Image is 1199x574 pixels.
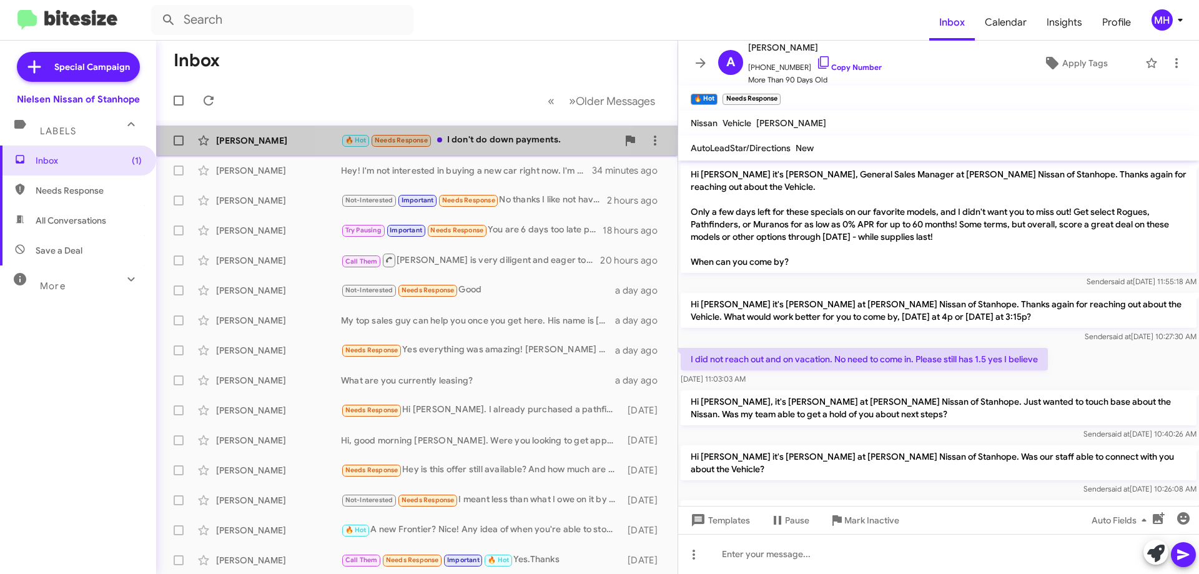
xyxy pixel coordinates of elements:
[819,509,909,532] button: Mark Inactive
[569,93,576,109] span: »
[430,226,483,234] span: Needs Response
[447,556,480,564] span: Important
[216,554,341,567] div: [PERSON_NAME]
[216,164,341,177] div: [PERSON_NAME]
[341,133,618,147] div: I don't do down payments.
[541,88,663,114] nav: Page navigation example
[681,390,1197,425] p: Hi [PERSON_NAME], it's [PERSON_NAME] at [PERSON_NAME] Nissan of Stanhope. Just wanted to touch ba...
[216,284,341,297] div: [PERSON_NAME]
[621,494,668,507] div: [DATE]
[151,5,413,35] input: Search
[40,126,76,137] span: Labels
[341,252,600,268] div: [PERSON_NAME] is very diligent and eager to earn your business. He's definitely an asset. That be...
[341,193,607,207] div: No thanks I like not having a car payment
[341,553,621,567] div: Yes.Thanks
[345,136,367,144] span: 🔥 Hot
[216,494,341,507] div: [PERSON_NAME]
[607,194,668,207] div: 2 hours ago
[216,224,341,237] div: [PERSON_NAME]
[345,257,378,265] span: Call Them
[975,4,1037,41] a: Calendar
[341,283,615,297] div: Good
[345,556,378,564] span: Call Them
[688,509,750,532] span: Templates
[561,88,663,114] button: Next
[341,403,621,417] div: Hi [PERSON_NAME]. I already purchased a pathfinder [DATE]. Is this related to that purchase?
[844,509,899,532] span: Mark Inactive
[216,314,341,327] div: [PERSON_NAME]
[681,500,1197,535] p: Hi [PERSON_NAME] this is [PERSON_NAME], General Sales Manager at [PERSON_NAME] Nissan of Stanhope...
[1092,509,1152,532] span: Auto Fields
[216,194,341,207] div: [PERSON_NAME]
[36,184,142,197] span: Needs Response
[341,164,593,177] div: Hey! I'm not interested in buying a new car right now. I'm done paying my car off in January and ...
[54,61,130,73] span: Special Campaign
[1109,332,1131,341] span: said at
[678,509,760,532] button: Templates
[615,284,668,297] div: a day ago
[345,406,398,414] span: Needs Response
[216,344,341,357] div: [PERSON_NAME]
[1108,429,1130,438] span: said at
[726,52,735,72] span: A
[929,4,975,41] a: Inbox
[375,136,428,144] span: Needs Response
[341,493,621,507] div: I meant less than what I owe on it by 8,000.
[345,196,393,204] span: Not-Interested
[402,286,455,294] span: Needs Response
[341,374,615,387] div: What are you currently leasing?
[442,196,495,204] span: Needs Response
[345,496,393,504] span: Not-Interested
[748,40,882,55] span: [PERSON_NAME]
[1092,4,1141,41] a: Profile
[1111,277,1133,286] span: said at
[402,496,455,504] span: Needs Response
[40,280,66,292] span: More
[540,88,562,114] button: Previous
[345,226,382,234] span: Try Pausing
[216,404,341,417] div: [PERSON_NAME]
[723,94,780,105] small: Needs Response
[1108,484,1130,493] span: said at
[488,556,509,564] span: 🔥 Hot
[341,223,603,237] div: You are 6 days too late picked up a 2025 kicks SR my only regret is that I could not get the prem...
[681,374,746,383] span: [DATE] 11:03:03 AM
[681,293,1197,328] p: Hi [PERSON_NAME] it's [PERSON_NAME] at [PERSON_NAME] Nissan of Stanhope. Thanks again for reachin...
[1083,484,1197,493] span: Sender [DATE] 10:26:08 AM
[621,404,668,417] div: [DATE]
[341,343,615,357] div: Yes everything was amazing! [PERSON_NAME] did an awesome job making sure everything went smooth a...
[1085,332,1197,341] span: Sender [DATE] 10:27:30 AM
[593,164,668,177] div: 34 minutes ago
[621,464,668,477] div: [DATE]
[1083,429,1197,438] span: Sender [DATE] 10:40:26 AM
[1141,9,1185,31] button: MH
[621,524,668,537] div: [DATE]
[1087,277,1197,286] span: Sender [DATE] 11:55:18 AM
[796,142,814,154] span: New
[390,226,422,234] span: Important
[216,134,341,147] div: [PERSON_NAME]
[760,509,819,532] button: Pause
[691,142,791,154] span: AutoLeadStar/Directions
[1037,4,1092,41] span: Insights
[621,434,668,447] div: [DATE]
[36,214,106,227] span: All Conversations
[785,509,809,532] span: Pause
[341,434,621,447] div: Hi, good morning [PERSON_NAME]. Were you looking to get approved on the Pacifica? If so, which on...
[681,163,1197,273] p: Hi [PERSON_NAME] it's [PERSON_NAME], General Sales Manager at [PERSON_NAME] Nissan of Stanhope. T...
[345,346,398,354] span: Needs Response
[691,94,718,105] small: 🔥 Hot
[681,348,1048,370] p: I did not reach out and on vacation. No need to come in. Please still has 1.5 yes I believe
[748,55,882,74] span: [PHONE_NUMBER]
[386,556,439,564] span: Needs Response
[17,93,140,106] div: Nielsen Nissan of Stanhope
[174,51,220,71] h1: Inbox
[681,445,1197,480] p: Hi [PERSON_NAME] it's [PERSON_NAME] at [PERSON_NAME] Nissan of Stanhope. Was our staff able to co...
[341,523,621,537] div: A new Frontier? Nice! Any idea of when you're able to stop in and see a few I have here? Go over ...
[36,154,142,167] span: Inbox
[691,117,718,129] span: Nissan
[621,554,668,567] div: [DATE]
